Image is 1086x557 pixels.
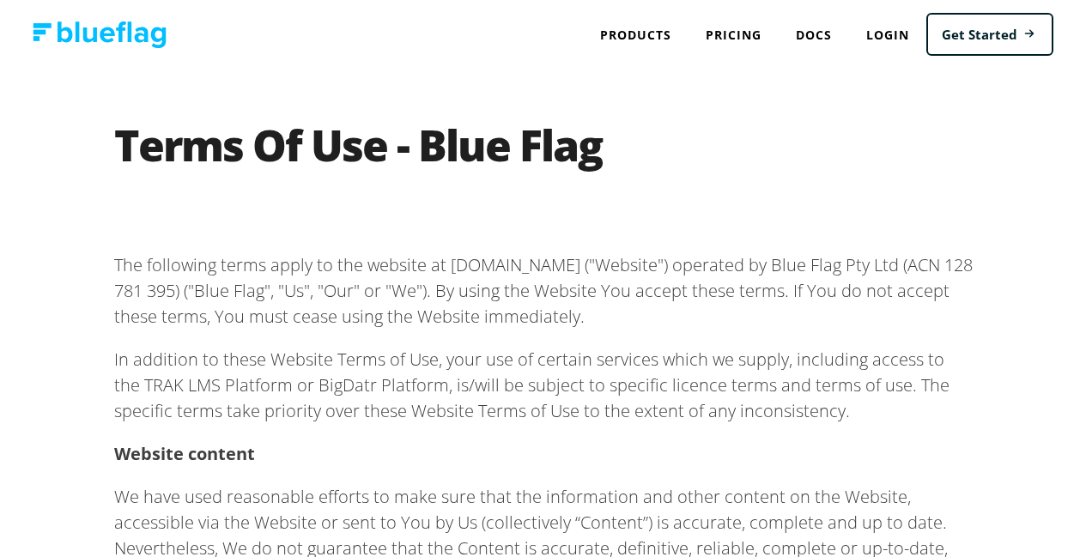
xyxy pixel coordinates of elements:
[114,442,255,465] b: Website content
[779,17,849,52] a: Docs
[926,13,1053,57] a: Get Started
[689,17,779,52] a: Pricing
[33,21,167,48] img: Blue Flag logo
[114,124,973,192] h1: Terms Of Use - Blue Flag
[849,17,926,52] a: Login to Blue Flag application
[583,17,689,52] div: Products
[114,347,973,424] p: In addition to these Website Terms of Use, your use of certain services which we supply, includin...
[114,252,973,330] p: The following terms apply to the website at [DOMAIN_NAME] ("Website") operated by Blue Flag Pty L...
